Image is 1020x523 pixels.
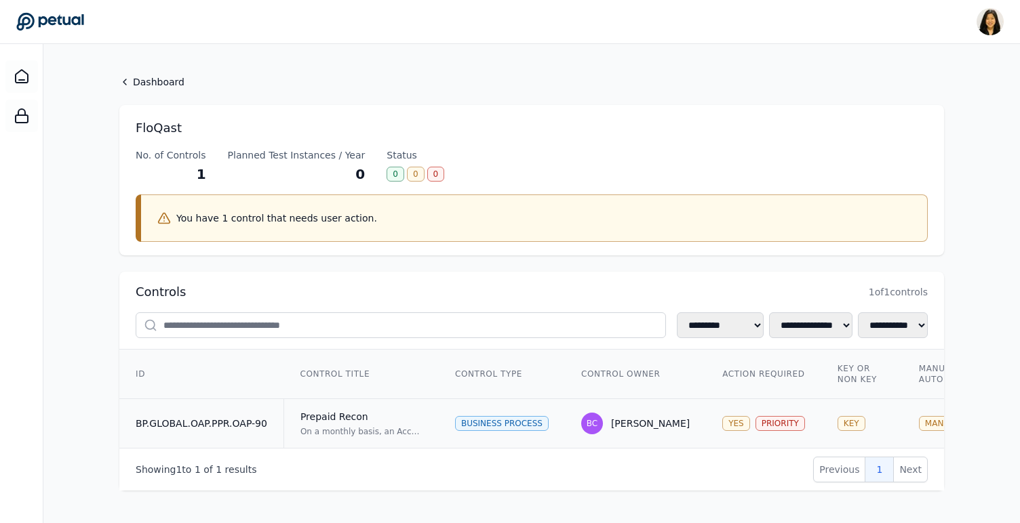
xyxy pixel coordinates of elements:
[216,464,222,475] span: 1
[813,457,865,482] button: Previous
[838,416,865,431] div: KEY
[903,350,998,399] th: Manual or Automated
[387,148,444,162] div: Status
[176,211,377,225] p: You have 1 control that needs user action.
[5,100,38,132] a: SOC
[136,119,928,138] h1: FloQast
[176,464,182,475] span: 1
[300,410,423,423] div: Prepaid Recon
[756,416,805,431] div: PRIORITY
[136,369,145,379] span: ID
[813,457,928,482] nav: Pagination
[119,75,944,89] a: Dashboard
[893,457,928,482] button: Next
[136,165,206,184] div: 1
[611,417,690,430] div: [PERSON_NAME]
[228,148,366,162] div: Planned Test Instances / Year
[5,60,38,93] a: Dashboard
[387,167,404,182] div: 0
[119,399,283,448] td: BP.GLOBAL.OAP.PPR.OAP-90
[136,463,256,476] p: Showing to of results
[869,285,928,299] span: 1 of 1 controls
[821,350,903,399] th: Key or Non Key
[407,167,425,182] div: 0
[228,165,366,184] div: 0
[427,167,445,182] div: 0
[16,12,84,31] a: Go to Dashboard
[300,426,423,437] div: On a monthly basis, an Accounting Team Reviewer reviews the Prepaid reconciliation, which include...
[439,350,565,399] th: Control Type
[865,457,894,482] button: 1
[136,148,206,162] div: No. of Controls
[136,283,186,301] h2: Controls
[919,416,966,431] div: MANUAL
[195,464,201,475] span: 1
[722,416,750,431] div: YES
[587,418,597,429] span: BC
[455,416,549,431] div: Business Process
[706,350,821,399] th: Action Required
[977,8,1004,35] img: Renee Park
[300,369,370,379] span: Control Title
[565,350,706,399] th: Control Owner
